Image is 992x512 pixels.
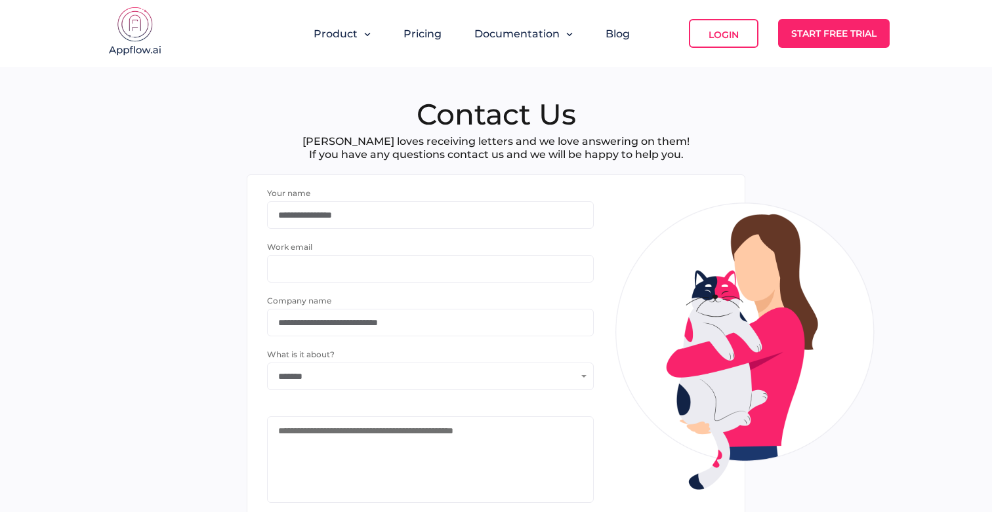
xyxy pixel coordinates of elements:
[314,28,371,40] button: Product
[102,7,168,59] img: appflow.ai-logo
[613,201,876,492] img: muffin
[267,188,310,198] span: Your name
[314,28,358,40] span: Product
[474,28,560,40] span: Documentation
[606,28,630,40] a: Blog
[778,19,890,48] a: Start Free Trial
[267,349,335,359] span: What is it about?
[267,242,312,252] span: Work email
[267,296,331,305] span: Company name
[417,100,576,128] h1: Contact Us
[302,135,690,161] p: [PERSON_NAME] loves receiving letters and we love answering on them! If you have any questions co...
[689,19,758,48] a: Login
[474,28,573,40] button: Documentation
[403,28,442,40] a: Pricing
